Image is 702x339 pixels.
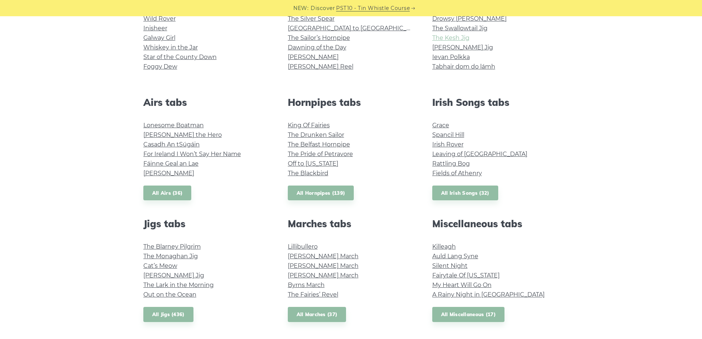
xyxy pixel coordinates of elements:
a: Fields of Athenry [432,170,482,177]
a: Wild Rover [143,15,176,22]
a: Leaving of [GEOGRAPHIC_DATA] [432,151,527,158]
a: The Belfast Hornpipe [288,141,350,148]
a: Fáinne Geal an Lae [143,160,199,167]
span: Discover [311,4,335,13]
a: For Ireland I Won’t Say Her Name [143,151,241,158]
a: The Monaghan Jig [143,253,198,260]
a: [PERSON_NAME] [143,170,194,177]
a: The Blarney Pilgrim [143,243,201,250]
a: Fairytale Of [US_STATE] [432,272,500,279]
a: The Blackbird [288,170,328,177]
a: Lonesome Boatman [143,122,204,129]
h2: Irish Songs tabs [432,97,559,108]
a: All Airs (36) [143,186,192,201]
a: The Fairies’ Revel [288,291,338,298]
h2: Miscellaneous tabs [432,218,559,229]
a: Foggy Dew [143,63,177,70]
a: All Marches (37) [288,307,346,322]
a: Rattling Bog [432,160,470,167]
a: [PERSON_NAME] the Hero [143,131,222,138]
a: [PERSON_NAME] Jig [143,272,204,279]
a: Byrns March [288,281,325,288]
span: NEW: [293,4,308,13]
a: The Pride of Petravore [288,151,353,158]
h2: Hornpipes tabs [288,97,415,108]
a: Drowsy [PERSON_NAME] [432,15,507,22]
a: Grace [432,122,449,129]
a: A Rainy Night in [GEOGRAPHIC_DATA] [432,291,545,298]
a: The Kesh Jig [432,34,469,41]
h2: Jigs tabs [143,218,270,229]
a: All Jigs (436) [143,307,193,322]
a: [PERSON_NAME] Reel [288,63,353,70]
a: The Silver Spear [288,15,335,22]
a: [PERSON_NAME] Jig [432,44,493,51]
a: [PERSON_NAME] March [288,272,359,279]
a: The Lark in the Morning [143,281,214,288]
a: Tabhair dom do lámh [432,63,495,70]
a: All Miscellaneous (17) [432,307,505,322]
a: Whiskey in the Jar [143,44,198,51]
a: [PERSON_NAME] March [288,262,359,269]
a: Spancil Hill [432,131,464,138]
a: PST10 - Tin Whistle Course [336,4,410,13]
a: Auld Lang Syne [432,253,478,260]
a: Killeagh [432,243,456,250]
h2: Marches tabs [288,218,415,229]
a: [PERSON_NAME] [288,53,339,60]
a: Irish Rover [432,141,464,148]
a: Star of the County Down [143,53,217,60]
a: My Heart Will Go On [432,281,492,288]
a: [GEOGRAPHIC_DATA] to [GEOGRAPHIC_DATA] [288,25,424,32]
a: All Irish Songs (32) [432,186,498,201]
a: [PERSON_NAME] March [288,253,359,260]
h2: Airs tabs [143,97,270,108]
a: The Sailor’s Hornpipe [288,34,350,41]
a: Galway Girl [143,34,175,41]
a: The Drunken Sailor [288,131,344,138]
a: All Hornpipes (139) [288,186,354,201]
a: Cat’s Meow [143,262,177,269]
a: Casadh An tSúgáin [143,141,200,148]
a: Dawning of the Day [288,44,346,51]
a: Out on the Ocean [143,291,196,298]
a: Ievan Polkka [432,53,470,60]
a: King Of Fairies [288,122,330,129]
a: Lillibullero [288,243,318,250]
a: Inisheer [143,25,167,32]
a: Silent Night [432,262,468,269]
a: The Swallowtail Jig [432,25,488,32]
a: Off to [US_STATE] [288,160,338,167]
